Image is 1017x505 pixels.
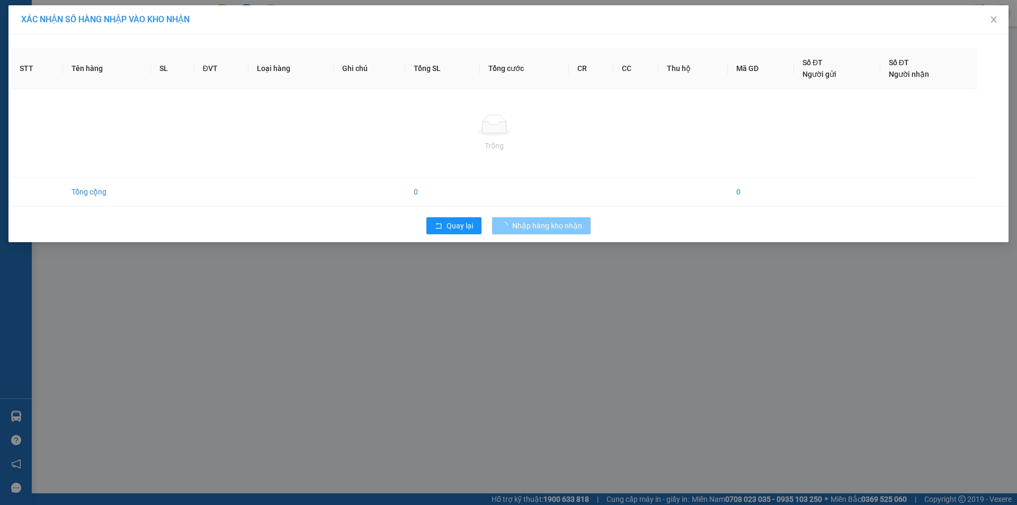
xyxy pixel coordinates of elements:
[21,14,190,24] span: XÁC NHẬN SỐ HÀNG NHẬP VÀO KHO NHẬN
[979,5,1009,35] button: Close
[728,48,794,89] th: Mã GD
[405,178,480,207] td: 0
[658,48,727,89] th: Thu hộ
[802,70,836,78] span: Người gửi
[492,217,591,234] button: Nhập hàng kho nhận
[334,48,406,89] th: Ghi chú
[512,220,582,232] span: Nhập hàng kho nhận
[248,48,334,89] th: Loại hàng
[405,48,480,89] th: Tổng SL
[802,58,823,67] span: Số ĐT
[613,48,658,89] th: CC
[728,178,794,207] td: 0
[447,220,473,232] span: Quay lại
[194,48,248,89] th: ĐVT
[426,217,481,234] button: rollbackQuay lại
[435,222,442,231] span: rollback
[889,58,909,67] span: Số ĐT
[151,48,194,89] th: SL
[11,48,63,89] th: STT
[889,70,929,78] span: Người nhận
[63,48,151,89] th: Tên hàng
[989,15,998,24] span: close
[480,48,569,89] th: Tổng cước
[20,140,969,152] div: Trống
[63,178,151,207] td: Tổng cộng
[501,222,512,229] span: loading
[569,48,614,89] th: CR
